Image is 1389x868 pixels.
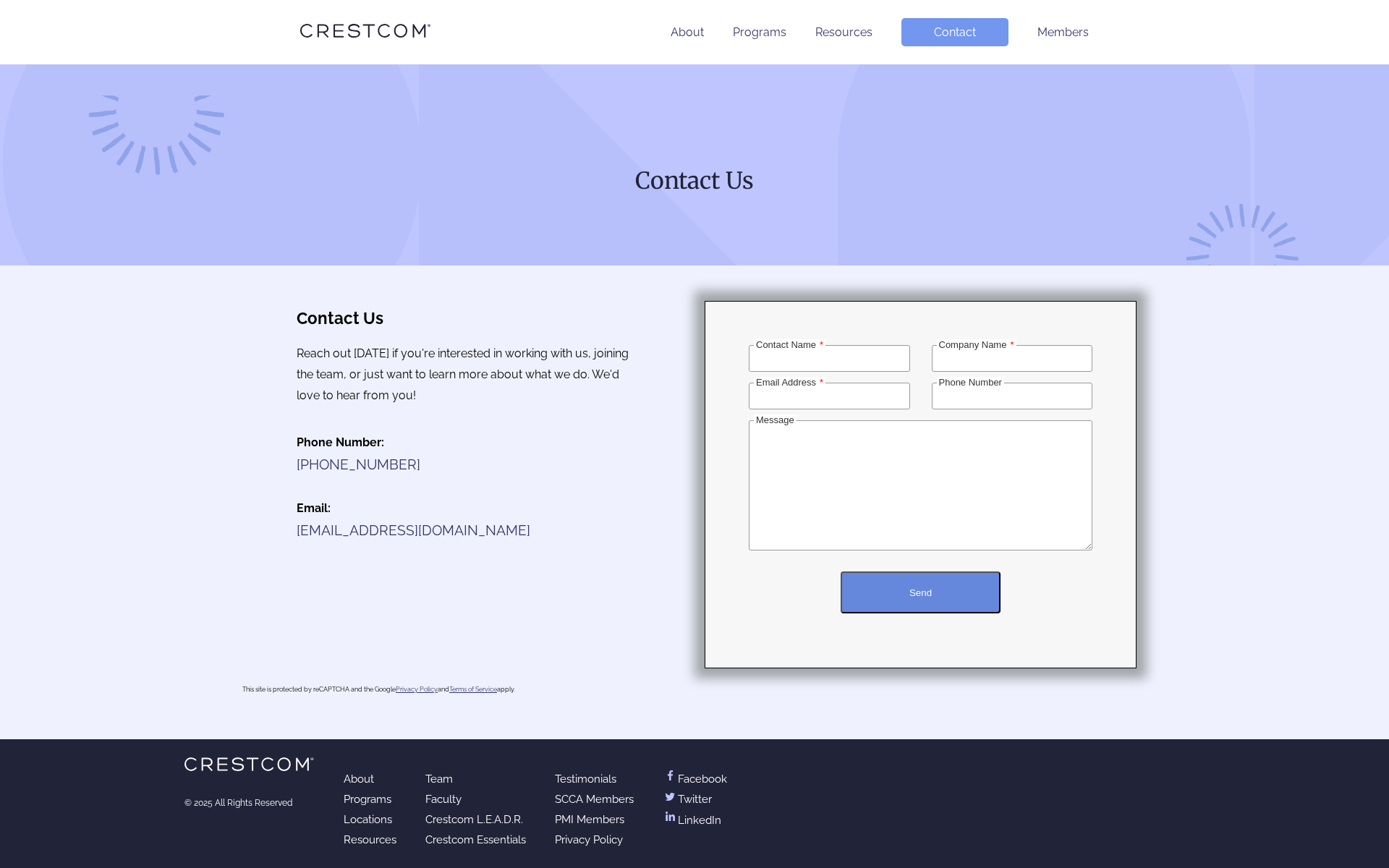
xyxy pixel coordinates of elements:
label: Email Address [754,377,825,388]
button: Send [841,571,1001,613]
h1: Contact Us [418,166,972,196]
a: Twitter [663,793,712,806]
a: Facebook [663,773,727,786]
a: Programs [344,793,391,806]
a: Contact [901,18,1008,46]
a: Team [425,773,453,786]
a: PMI Members [555,813,624,826]
a: About [671,25,704,39]
label: Phone Number [937,377,1004,388]
p: Reach out [DATE] if you're interested in working with us, joining the team, or just want to learn... [297,344,640,406]
div: © 2025 All Rights Reserved [184,798,315,808]
label: Company Name [937,339,1016,350]
h3: Contact Us [297,309,640,328]
a: Privacy Policy [396,686,438,693]
label: Contact Name [754,339,825,350]
a: Members [1037,25,1089,39]
a: Resources [344,833,396,846]
a: Faculty [425,793,462,806]
div: This site is protected by reCAPTCHA and the Google and apply. [242,686,515,693]
a: [EMAIL_ADDRESS][DOMAIN_NAME] [297,522,530,538]
a: [PHONE_NUMBER] [297,456,420,472]
a: LinkedIn [663,813,721,827]
h4: Phone Number: [297,435,640,449]
a: Crestcom Essentials [425,833,526,846]
a: Crestcom L.E.A.D.R. [425,813,523,826]
h4: Email: [297,501,640,515]
a: Testimonials [555,773,616,786]
a: Programs [733,25,786,39]
a: Privacy Policy [555,833,623,846]
a: Locations [344,813,392,826]
a: Resources [815,25,872,39]
a: SCCA Members [555,793,634,806]
a: About [344,773,374,786]
a: Terms of Service [449,686,497,693]
label: Message [754,414,797,425]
